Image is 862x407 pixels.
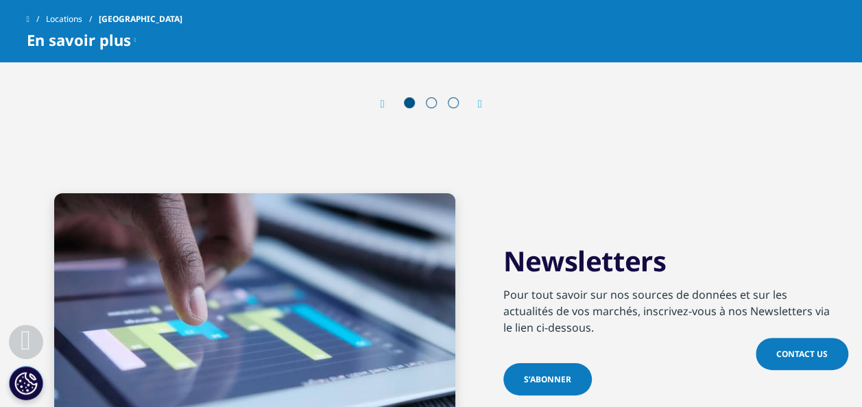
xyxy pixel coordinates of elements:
[27,32,131,48] span: En savoir plus
[776,348,828,360] span: Contact Us
[503,278,836,336] div: Pour tout savoir sur nos sources de données et sur les actualités de vos marchés, inscrivez-vous ...
[503,363,592,395] a: S’ABONNER
[464,97,482,110] div: Next slide
[756,338,848,370] a: Contact Us
[381,97,398,110] div: Previous slide
[503,244,836,278] h3: Newsletters
[9,366,43,400] button: Paramètres des cookies
[524,373,571,385] span: S’ABONNER
[99,7,182,32] span: [GEOGRAPHIC_DATA]
[46,7,99,32] a: Locations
